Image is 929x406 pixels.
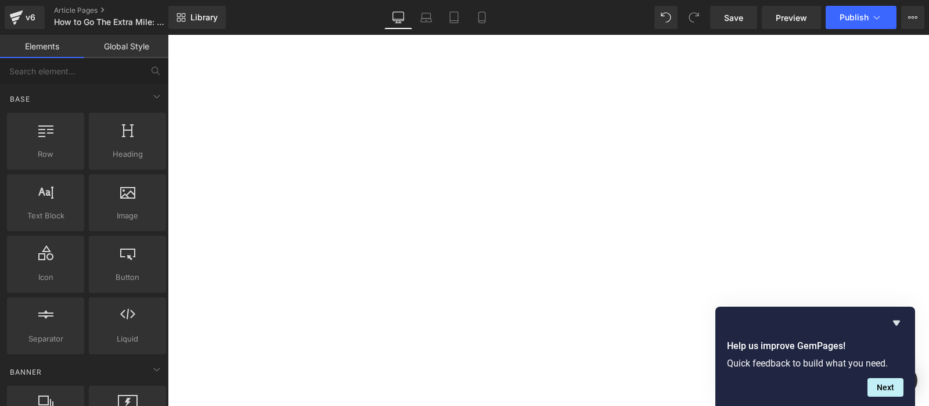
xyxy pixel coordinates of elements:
[727,358,903,369] p: Quick feedback to build what you need.
[92,148,163,160] span: Heading
[840,13,869,22] span: Publish
[901,6,924,29] button: More
[190,12,218,23] span: Library
[727,339,903,353] h2: Help us improve GemPages!
[867,378,903,397] button: Next question
[776,12,807,24] span: Preview
[54,17,165,27] span: How to Go The Extra Mile: 5 Charities We Love
[10,271,81,283] span: Icon
[412,6,440,29] a: Laptop
[468,6,496,29] a: Mobile
[9,94,31,105] span: Base
[724,12,743,24] span: Save
[440,6,468,29] a: Tablet
[92,333,163,345] span: Liquid
[654,6,678,29] button: Undo
[168,6,226,29] a: New Library
[890,316,903,330] button: Hide survey
[682,6,705,29] button: Redo
[826,6,896,29] button: Publish
[9,367,43,378] span: Banner
[84,35,168,58] a: Global Style
[10,148,81,160] span: Row
[92,210,163,222] span: Image
[727,316,903,397] div: Help us improve GemPages!
[54,6,188,15] a: Article Pages
[10,333,81,345] span: Separator
[762,6,821,29] a: Preview
[10,210,81,222] span: Text Block
[92,271,163,283] span: Button
[23,10,38,25] div: v6
[384,6,412,29] a: Desktop
[5,6,45,29] a: v6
